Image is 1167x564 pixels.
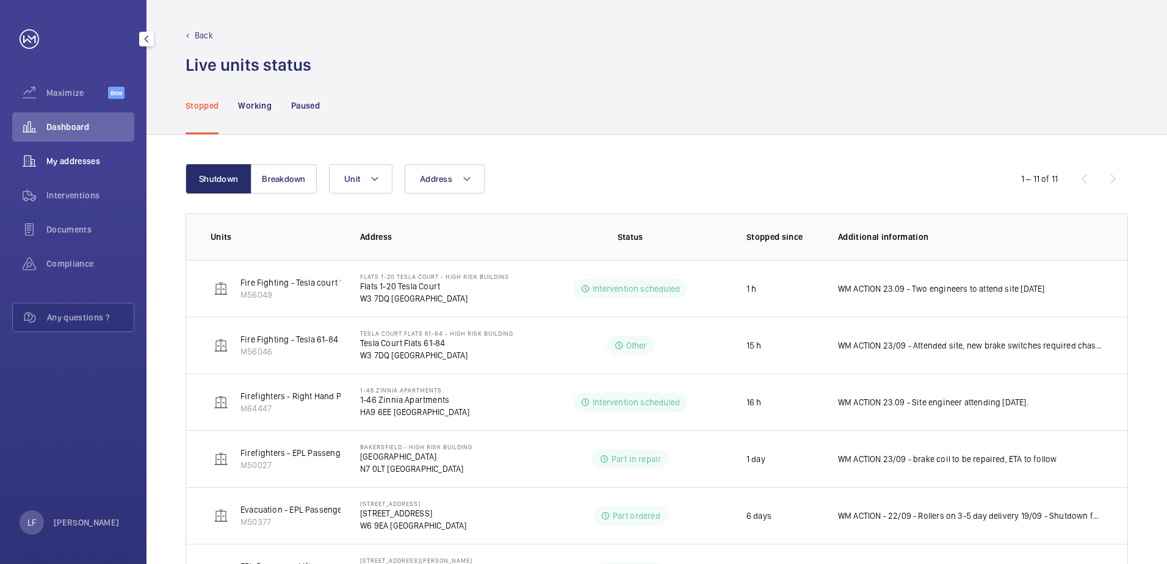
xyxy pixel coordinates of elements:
[360,330,513,337] p: Tesla Court Flats 61-84 - High Risk Building
[46,258,134,270] span: Compliance
[360,292,509,305] p: W3 7DQ [GEOGRAPHIC_DATA]
[1021,173,1058,185] div: 1 – 11 of 11
[360,450,472,463] p: [GEOGRAPHIC_DATA]
[838,453,1057,465] p: WM ACTION 23/09 - brake coil to be repaired, ETA to follow
[593,283,680,295] p: Intervention scheduled
[360,337,513,349] p: Tesla Court Flats 61-84
[746,339,762,352] p: 15 h
[360,507,466,519] p: [STREET_ADDRESS]
[360,500,466,507] p: [STREET_ADDRESS]
[360,349,513,361] p: W3 7DQ [GEOGRAPHIC_DATA]
[240,447,382,459] p: Firefighters - EPL Passenger Lift No 2
[746,283,757,295] p: 1 h
[214,508,228,523] img: elevator.svg
[214,452,228,466] img: elevator.svg
[360,386,470,394] p: 1-46 Zinnia Apartments
[838,339,1103,352] p: WM ACTION 23/09 - Attended site, new brake switches required chasing eta 23.09 - Two men required...
[360,231,533,243] p: Address
[46,87,108,99] span: Maximize
[612,453,662,465] p: Part in repair
[360,443,472,450] p: Bakersfield - High Risk Building
[838,283,1045,295] p: WM ACTION 23.09 - Two engineers to attend site [DATE]
[329,164,392,193] button: Unit
[240,459,382,471] p: M50027
[746,231,818,243] p: Stopped since
[47,311,134,324] span: Any questions ?
[360,280,509,292] p: Flats 1-20 Tesla Court
[240,289,393,301] p: M56049
[405,164,485,193] button: Address
[420,174,452,184] span: Address
[211,231,341,243] p: Units
[240,277,393,289] p: Fire Fighting - Tesla court 1-20 & 101-104
[746,510,771,522] p: 6 days
[838,510,1103,522] p: WM ACTION - 22/09 - Rollers on 3-5 day delivery 19/09 - Shutdown for new pick up rollers as reque...
[344,174,360,184] span: Unit
[54,516,120,529] p: [PERSON_NAME]
[360,406,470,418] p: HA9 6EE [GEOGRAPHIC_DATA]
[240,402,391,414] p: M64447
[214,395,228,410] img: elevator.svg
[186,54,311,76] h1: Live units status
[251,164,317,193] button: Breakdown
[360,273,509,280] p: Flats 1-20 Tesla Court - High Risk Building
[46,155,134,167] span: My addresses
[46,121,134,133] span: Dashboard
[214,281,228,296] img: elevator.svg
[186,164,251,193] button: Shutdown
[46,189,134,201] span: Interventions
[746,396,762,408] p: 16 h
[240,516,378,528] p: M50377
[240,504,378,516] p: Evacuation - EPL Passenger Lift No 1
[240,333,378,345] p: Fire Fighting - Tesla 61-84 schn euro
[838,231,1103,243] p: Additional information
[360,557,493,564] p: [STREET_ADDRESS][PERSON_NAME]
[108,87,125,99] span: Beta
[195,29,213,42] p: Back
[626,339,647,352] p: Other
[240,390,391,402] p: Firefighters - Right Hand Passenger Lift
[46,223,134,236] span: Documents
[613,510,660,522] p: Part ordered
[593,396,680,408] p: Intervention scheduled
[27,516,36,529] p: LF
[240,345,378,358] p: M56046
[746,453,765,465] p: 1 day
[238,99,271,112] p: Working
[360,463,472,475] p: N7 0LT [GEOGRAPHIC_DATA]
[214,338,228,353] img: elevator.svg
[186,99,219,112] p: Stopped
[360,519,466,532] p: W6 9EA [GEOGRAPHIC_DATA]
[360,394,470,406] p: 1-46 Zinnia Apartments
[542,231,718,243] p: Status
[838,396,1028,408] p: WM ACTION 23.09 - Site engineer attending [DATE].
[291,99,320,112] p: Paused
